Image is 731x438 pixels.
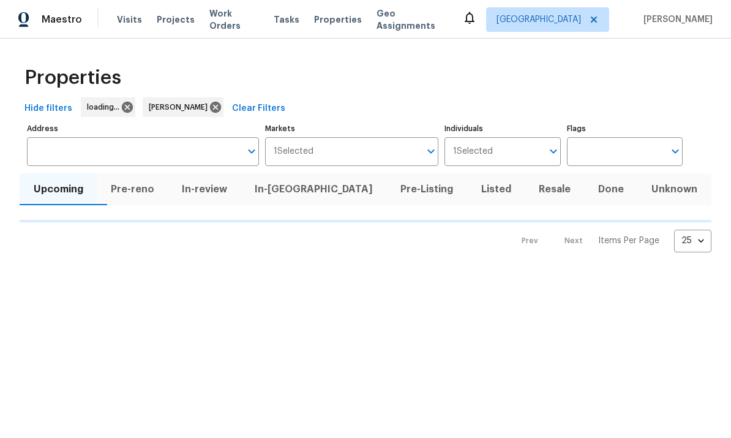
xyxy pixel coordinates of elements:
button: Open [667,143,684,160]
span: Geo Assignments [377,7,448,32]
div: loading... [81,97,135,117]
div: 25 [674,225,711,257]
span: Properties [314,13,362,26]
span: [GEOGRAPHIC_DATA] [497,13,581,26]
span: 1 Selected [453,146,493,157]
span: Work Orders [209,7,259,32]
span: In-[GEOGRAPHIC_DATA] [249,181,380,198]
span: Resale [532,181,577,198]
span: Listed [474,181,517,198]
span: Upcoming [27,181,89,198]
span: Projects [157,13,195,26]
p: Items Per Page [598,235,659,247]
span: 1 Selected [274,146,313,157]
label: Flags [567,125,683,132]
label: Individuals [444,125,560,132]
button: Open [545,143,562,160]
label: Markets [265,125,439,132]
label: Address [27,125,259,132]
button: Hide filters [20,97,77,120]
span: Tasks [274,15,299,24]
span: Hide filters [24,101,72,116]
span: Maestro [42,13,82,26]
button: Clear Filters [227,97,290,120]
span: Pre-Listing [394,181,460,198]
span: [PERSON_NAME] [639,13,713,26]
button: Open [243,143,260,160]
button: Open [422,143,440,160]
span: Pre-reno [104,181,160,198]
span: loading... [87,101,124,113]
div: [PERSON_NAME] [143,97,223,117]
span: Clear Filters [232,101,285,116]
span: Visits [117,13,142,26]
span: In-review [175,181,233,198]
span: Properties [24,72,121,84]
span: Done [592,181,631,198]
span: Unknown [645,181,704,198]
nav: Pagination Navigation [510,230,711,252]
span: [PERSON_NAME] [149,101,212,113]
